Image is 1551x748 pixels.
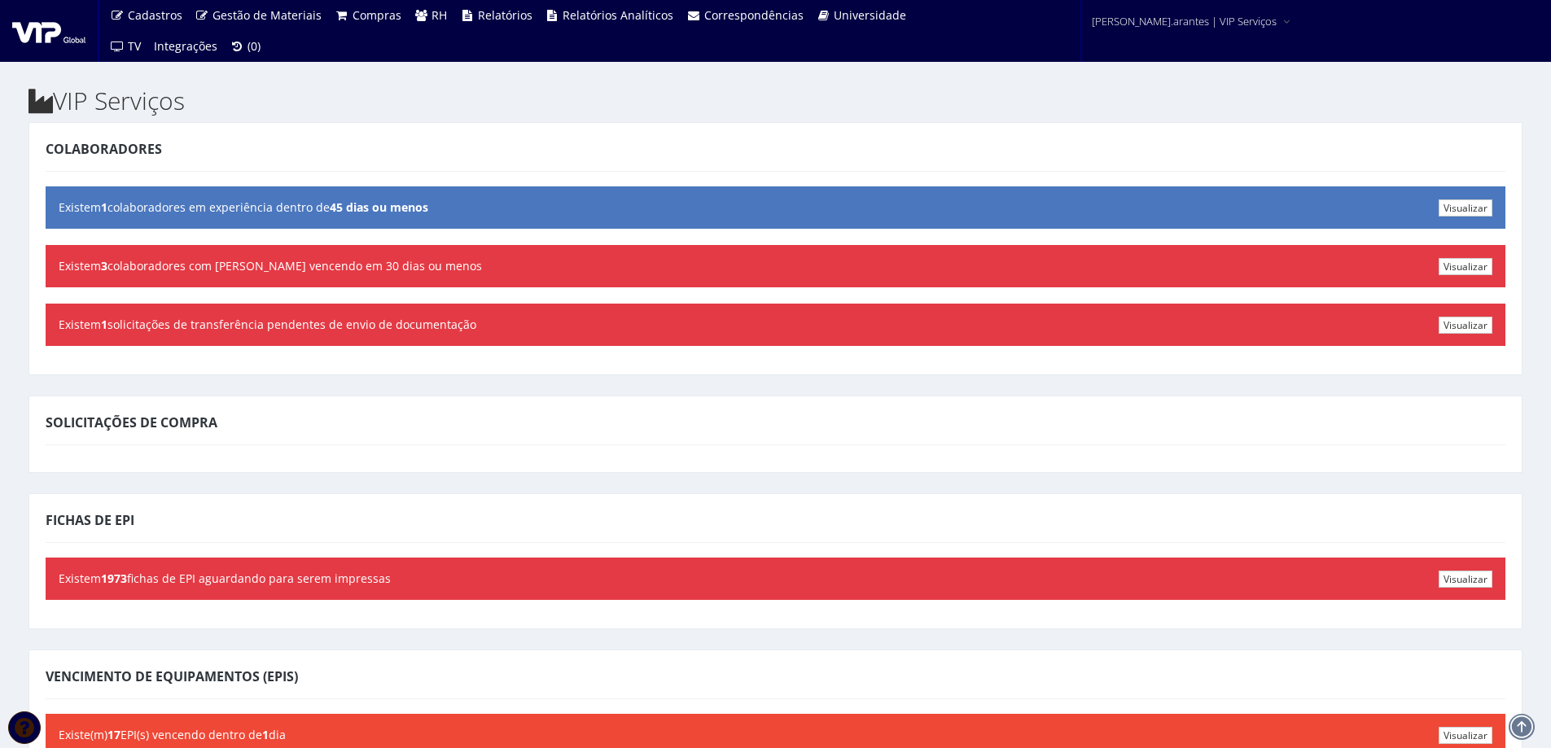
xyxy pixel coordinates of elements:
span: Cadastros [128,7,182,23]
span: Integrações [154,38,217,54]
a: Visualizar [1439,258,1492,275]
a: Visualizar [1439,727,1492,744]
span: (0) [248,38,261,54]
a: Integrações [147,31,224,62]
b: 1973 [101,571,127,586]
span: [PERSON_NAME].arantes | VIP Serviços [1092,13,1277,29]
span: Gestão de Materiais [212,7,322,23]
a: Visualizar [1439,317,1492,334]
span: Colaboradores [46,140,162,158]
div: Existem colaboradores com [PERSON_NAME] vencendo em 30 dias ou menos [46,245,1505,287]
span: Solicitações de Compra [46,413,217,431]
b: 17 [107,727,120,742]
b: 1 [101,199,107,215]
span: Vencimento de Equipamentos (EPIs) [46,667,298,685]
b: 3 [101,258,107,273]
b: 1 [262,727,269,742]
h2: VIP Serviços [28,87,1523,114]
span: RH [432,7,447,23]
a: Visualizar [1439,571,1492,588]
b: 45 dias ou menos [330,199,428,215]
a: (0) [224,31,268,62]
span: Universidade [834,7,906,23]
span: Correspondências [704,7,804,23]
div: Existem fichas de EPI aguardando para serem impressas [46,558,1505,600]
span: Fichas de EPI [46,511,134,529]
a: Visualizar [1439,199,1492,217]
span: Relatórios [478,7,532,23]
b: 1 [101,317,107,332]
span: Relatórios Analíticos [563,7,673,23]
img: logo [12,19,85,43]
span: Compras [353,7,401,23]
a: TV [103,31,147,62]
span: TV [128,38,141,54]
div: Existem colaboradores em experiência dentro de [46,186,1505,229]
div: Existem solicitações de transferência pendentes de envio de documentação [46,304,1505,346]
